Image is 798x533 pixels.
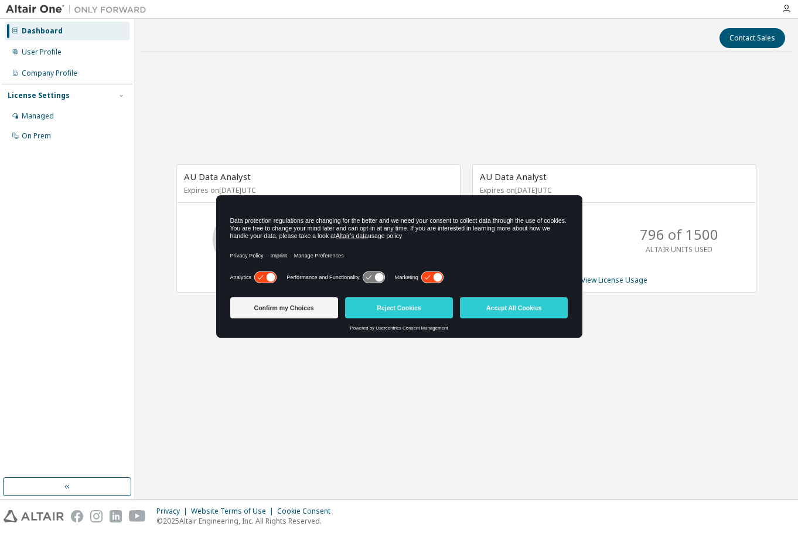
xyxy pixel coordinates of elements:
div: License Settings [8,91,70,100]
img: instagram.svg [90,510,103,522]
button: Contact Sales [719,28,785,48]
p: Expires on [DATE] UTC [480,185,746,195]
p: 796 of 1500 [640,225,718,245]
div: On Prem [22,131,51,141]
div: Privacy [156,507,191,516]
a: View License Usage [581,275,647,285]
div: Website Terms of Use [191,507,277,516]
img: facebook.svg [71,510,83,522]
p: Expires on [DATE] UTC [184,185,450,195]
img: altair_logo.svg [4,510,64,522]
span: AU Data Analyst [184,171,251,182]
img: Altair One [6,4,152,15]
p: ALTAIR UNITS USED [646,245,712,254]
div: Dashboard [22,26,63,36]
img: youtube.svg [129,510,146,522]
div: Company Profile [22,69,77,78]
div: User Profile [22,47,62,57]
span: AU Data Analyst [480,171,547,182]
div: Cookie Consent [277,507,337,516]
p: © 2025 Altair Engineering, Inc. All Rights Reserved. [156,516,337,526]
div: Managed [22,111,54,121]
img: linkedin.svg [110,510,122,522]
